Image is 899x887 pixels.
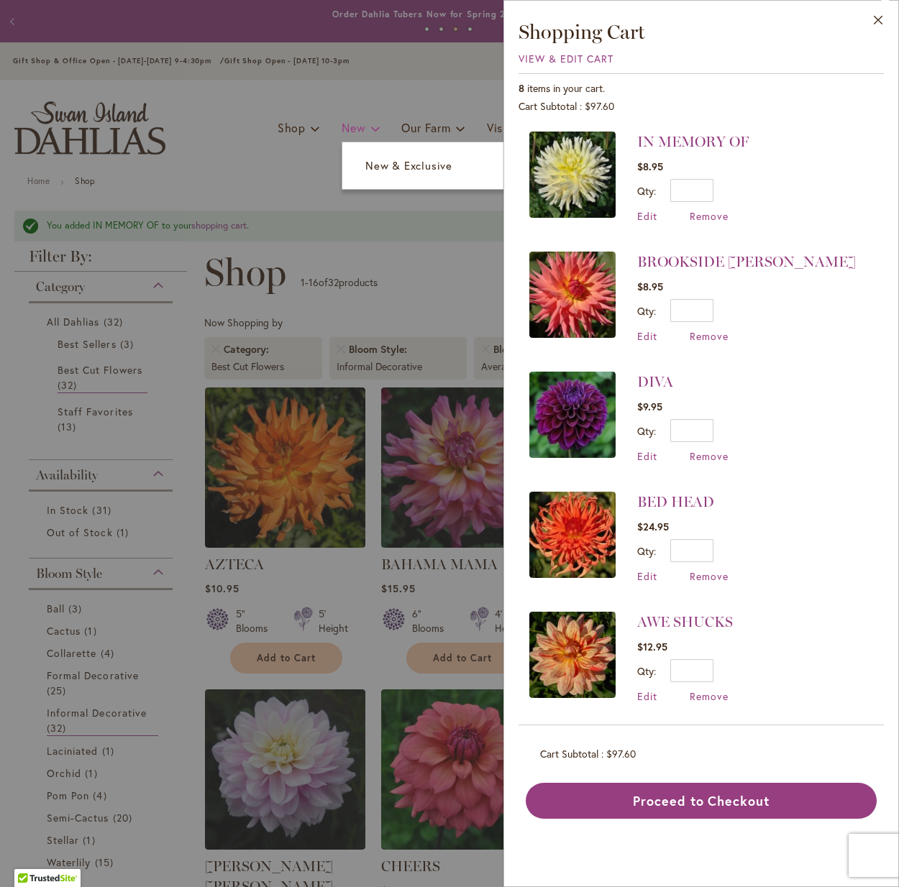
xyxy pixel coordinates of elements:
[637,160,663,173] span: $8.95
[519,52,613,65] a: View & Edit Cart
[637,304,656,318] label: Qty
[540,747,598,760] span: Cart Subtotal
[690,569,729,583] span: Remove
[637,613,733,630] a: AWE SHUCKS
[278,120,306,135] span: Shop
[529,132,616,223] a: IN MEMORY OF
[637,329,657,343] a: Edit
[637,689,657,703] a: Edit
[401,120,450,135] span: Our Farm
[690,689,729,703] a: Remove
[637,373,673,390] a: DIVA
[637,424,656,438] label: Qty
[690,329,729,343] a: Remove
[529,372,616,458] img: DIVA
[529,492,616,583] a: BED HEAD
[529,252,616,343] a: BROOKSIDE CHERI
[527,81,605,95] span: items in your cart.
[637,209,657,223] a: Edit
[637,664,656,678] label: Qty
[637,520,669,533] span: $24.95
[637,400,662,413] span: $9.95
[637,569,657,583] a: Edit
[519,81,524,95] span: 8
[529,132,616,218] img: IN MEMORY OF
[365,158,452,173] span: New & Exclusive
[637,280,663,293] span: $8.95
[342,120,365,135] span: New
[637,133,749,150] a: IN MEMORY OF
[519,99,577,113] span: Cart Subtotal
[487,120,529,135] span: Visit Us
[637,253,856,270] a: BROOKSIDE [PERSON_NAME]
[606,747,636,760] span: $97.60
[529,612,616,698] img: AWE SHUCKS
[529,372,616,463] a: DIVA
[637,640,667,653] span: $12.95
[637,493,714,510] a: BED HEAD
[637,184,656,198] label: Qty
[585,99,614,113] span: $97.60
[529,252,616,338] img: BROOKSIDE CHERI
[529,492,616,578] img: BED HEAD
[690,209,729,223] a: Remove
[690,449,729,463] a: Remove
[637,544,656,558] label: Qty
[11,836,51,876] iframe: Launch Accessibility Center
[529,612,616,703] a: AWE SHUCKS
[519,19,645,44] span: Shopping Cart
[526,783,877,819] button: Proceed to Checkout
[637,449,657,463] a: Edit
